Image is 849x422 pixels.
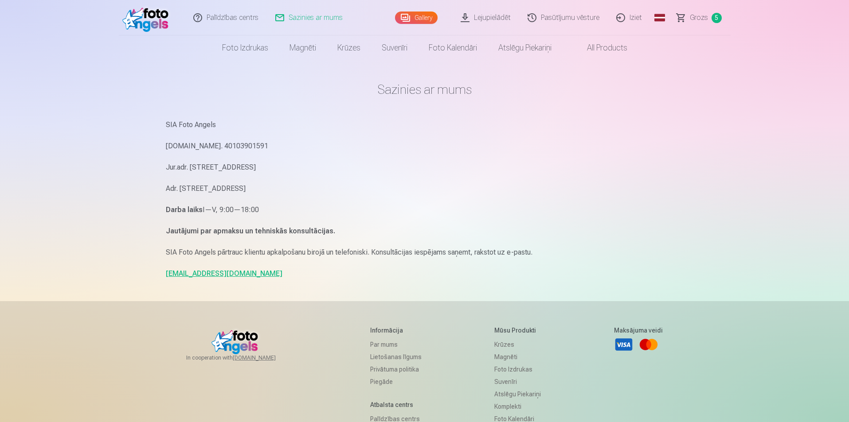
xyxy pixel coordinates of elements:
[370,376,422,388] a: Piegāde
[494,326,541,335] h5: Mūsu produkti
[166,140,684,152] p: [DOMAIN_NAME]. 40103901591
[614,335,634,354] a: Visa
[166,227,335,235] strong: Jautājumi par apmaksu un tehniskās konsultācijas.
[166,161,684,174] p: Jur.adr. [STREET_ADDRESS]
[211,35,279,60] a: Foto izdrukas
[233,354,297,361] a: [DOMAIN_NAME]
[166,119,684,131] p: SIA Foto Angels
[370,400,422,409] h5: Atbalsta centrs
[488,35,562,60] a: Atslēgu piekariņi
[370,363,422,376] a: Privātuma politika
[166,204,684,216] p: I—V, 9:00—18:00
[186,354,297,361] span: In cooperation with
[122,4,173,32] img: /fa1
[494,400,541,413] a: Komplekti
[166,246,684,259] p: SIA Foto Angels pārtrauc klientu apkalpošanu birojā un telefoniski. Konsultācijas iespējams saņem...
[494,363,541,376] a: Foto izdrukas
[371,35,418,60] a: Suvenīri
[166,269,282,278] a: [EMAIL_ADDRESS][DOMAIN_NAME]
[418,35,488,60] a: Foto kalendāri
[370,326,422,335] h5: Informācija
[279,35,327,60] a: Magnēti
[494,338,541,351] a: Krūzes
[370,338,422,351] a: Par mums
[690,12,708,23] span: Grozs
[712,13,722,23] span: 5
[562,35,638,60] a: All products
[327,35,371,60] a: Krūzes
[494,351,541,363] a: Magnēti
[494,376,541,388] a: Suvenīri
[166,182,684,195] p: Adr. [STREET_ADDRESS]
[614,326,663,335] h5: Maksājuma veidi
[166,205,203,214] strong: Darba laiks
[166,81,684,97] h1: Sazinies ar mums
[494,388,541,400] a: Atslēgu piekariņi
[395,12,438,24] a: Gallery
[370,351,422,363] a: Lietošanas līgums
[639,335,658,354] a: Mastercard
